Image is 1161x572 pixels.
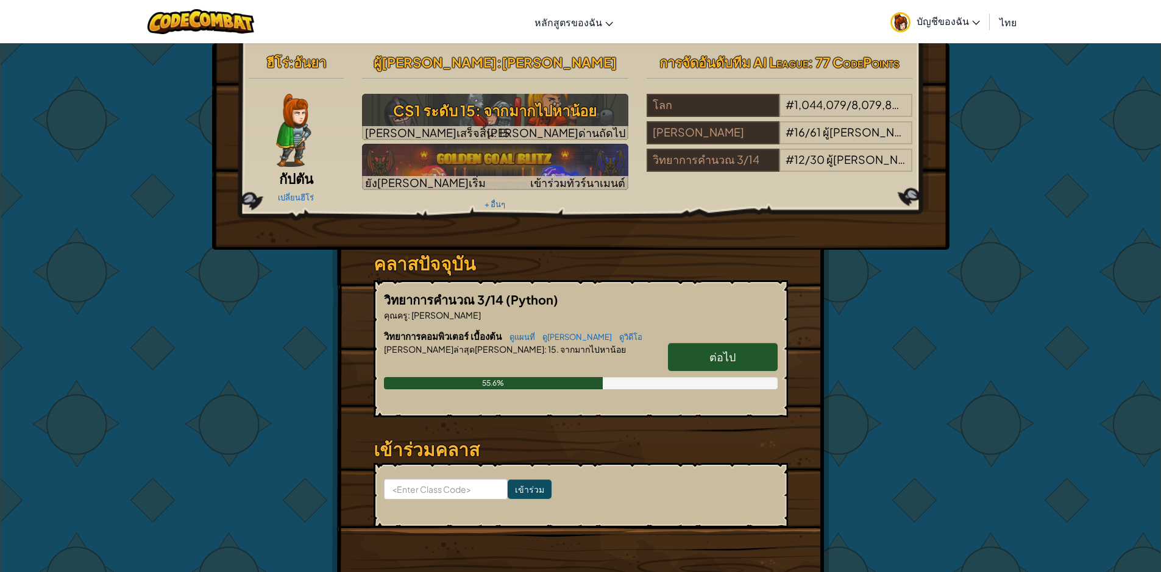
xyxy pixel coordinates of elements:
[826,152,925,166] span: ผู้[PERSON_NAME]
[794,97,847,111] span: 1,044,079
[709,350,736,364] span: ต่อไป
[384,292,506,307] span: วิทยาการคำนวณ 3/14
[362,97,628,124] h3: CS1 ระดับ 15: จากมากไปหาน้อย
[294,54,326,71] span: อันยา
[362,144,628,190] a: ยัง[PERSON_NAME]เริ่มเข้าร่วมทัวร์นาเมนต์
[384,330,503,342] span: วิทยาการคอมพิวเตอร์ เบื้องต้น
[384,377,603,389] div: 55.6%
[530,175,625,189] span: เข้าร่วมทัวร์นาเมนต์
[487,125,625,139] span: [PERSON_NAME]ด่านถัดไป
[786,125,794,139] span: #
[808,54,900,71] span: : 77 CodePoints
[647,149,779,172] div: วิทยาการคำนวณ 3/14
[647,94,779,117] div: โลก
[278,192,314,202] a: เปลี่ยนฮีโร่
[374,436,788,463] h3: เข้าร่วมคลาส
[647,160,913,174] a: วิทยาการคำนวณ 3/14#12/30ผู้[PERSON_NAME]
[362,94,628,140] img: CS1 ระดับ 15: จากมากไปหาน้อย
[884,2,986,41] a: บัญชีของฉัน
[384,309,408,320] span: คุณครู
[908,97,1006,111] span: ผู้[PERSON_NAME]
[276,94,311,167] img: captain-pose.png
[362,94,628,140] a: เล่นด่านถัดไป
[993,5,1023,38] a: ไทย
[805,125,810,139] span: /
[506,292,558,307] span: (Python)
[890,12,911,32] img: avatar
[502,54,617,71] span: [PERSON_NAME]
[374,250,788,277] h3: คลาสปัจจุบัน
[485,199,505,209] a: + อื่นๆ
[647,105,913,119] a: โลก#1,044,079/8,079,806ผู้[PERSON_NAME]
[362,144,628,190] img: Golden Goal
[999,16,1017,29] span: ไทย
[544,344,547,355] span: :
[559,344,626,355] span: จากมากไปหาน้อย
[147,9,254,34] img: CodeCombat logo
[508,479,552,499] input: เข้าร่วม
[528,5,619,38] a: หลักสูตรของฉัน
[810,152,825,166] span: 30
[410,309,481,320] span: [PERSON_NAME]
[547,344,559,355] span: 15.
[279,170,313,187] span: กัปตัน
[289,54,294,71] span: :
[847,97,851,111] span: /
[497,54,502,71] span: :
[794,152,805,166] span: 12
[917,15,980,27] span: บัญชีของฉัน
[647,121,779,144] div: [PERSON_NAME]
[659,54,808,71] span: การจัดอันดับทีม AI League
[536,332,612,342] a: ดู[PERSON_NAME]
[374,54,497,71] span: ผู้[PERSON_NAME]
[534,16,602,29] span: หลักสูตรของฉัน
[805,152,810,166] span: /
[384,344,544,355] span: [PERSON_NAME]ล่าสุด[PERSON_NAME]
[786,97,794,111] span: #
[823,125,921,139] span: ผู้[PERSON_NAME]
[810,125,821,139] span: 61
[384,479,508,500] input: <Enter Class Code>
[365,175,486,189] span: ยัง[PERSON_NAME]เริ่ม
[408,309,410,320] span: :
[647,133,913,147] a: [PERSON_NAME]#16/61ผู้[PERSON_NAME]
[365,125,509,139] span: [PERSON_NAME]เสร็จสิ้น: 15
[851,97,906,111] span: 8,079,806
[503,332,535,342] a: ดูแผนที่
[786,152,794,166] span: #
[266,54,289,71] span: ฮีโร่
[794,125,805,139] span: 16
[613,332,642,342] a: ดูวิดีโอ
